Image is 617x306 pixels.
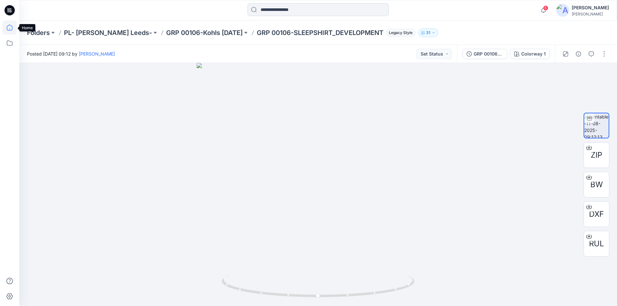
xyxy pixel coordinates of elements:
a: PL- [PERSON_NAME] Leeds- [64,28,152,37]
button: Details [573,49,584,59]
p: 31 [426,29,430,36]
button: GRP 00106-DORM [462,49,507,59]
img: turntable-11-08-2025-09:12:13 [584,113,609,138]
div: GRP 00106-DORM [474,50,503,57]
a: Folders [27,28,50,37]
button: 31 [418,28,438,37]
span: 6 [543,5,548,11]
div: [PERSON_NAME] [572,4,609,12]
div: Colorway 1 [521,50,546,57]
img: avatar [556,4,569,17]
span: Legacy Style [386,29,416,37]
span: DXF [589,208,604,220]
div: [PERSON_NAME] [572,12,609,16]
button: Legacy Style [383,28,416,37]
span: Posted [DATE] 09:12 by [27,50,115,57]
span: ZIP [591,149,602,161]
span: RUL [589,238,604,249]
button: Colorway 1 [510,49,550,59]
p: GRP 00106-SLEEPSHIRT_DEVELOPMENT [257,28,383,37]
span: BW [590,179,603,190]
a: GRP 00106-Kohls [DATE] [166,28,243,37]
a: [PERSON_NAME] [79,51,115,57]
